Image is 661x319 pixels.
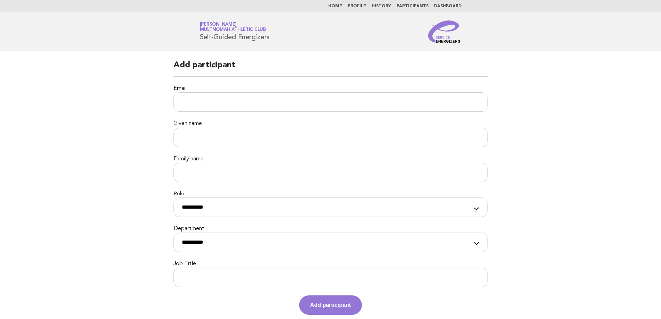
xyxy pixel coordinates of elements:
a: Home [328,4,342,8]
span: Multnomah Athletic Club [200,28,266,32]
a: Dashboard [434,4,461,8]
label: Department [173,225,488,233]
img: Service Energizers [428,20,461,43]
label: Role [173,191,488,198]
button: Add participant [299,295,362,315]
a: Participants [397,4,429,8]
a: Profile [348,4,366,8]
a: [PERSON_NAME]Multnomah Athletic Club [200,22,266,32]
label: Given name [173,120,488,127]
label: Family name [173,156,488,163]
h1: Self-Guided Energizers [200,23,270,41]
label: Job Title [173,260,488,268]
h2: Add participant [173,60,488,77]
a: History [372,4,391,8]
label: Email [173,85,488,92]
